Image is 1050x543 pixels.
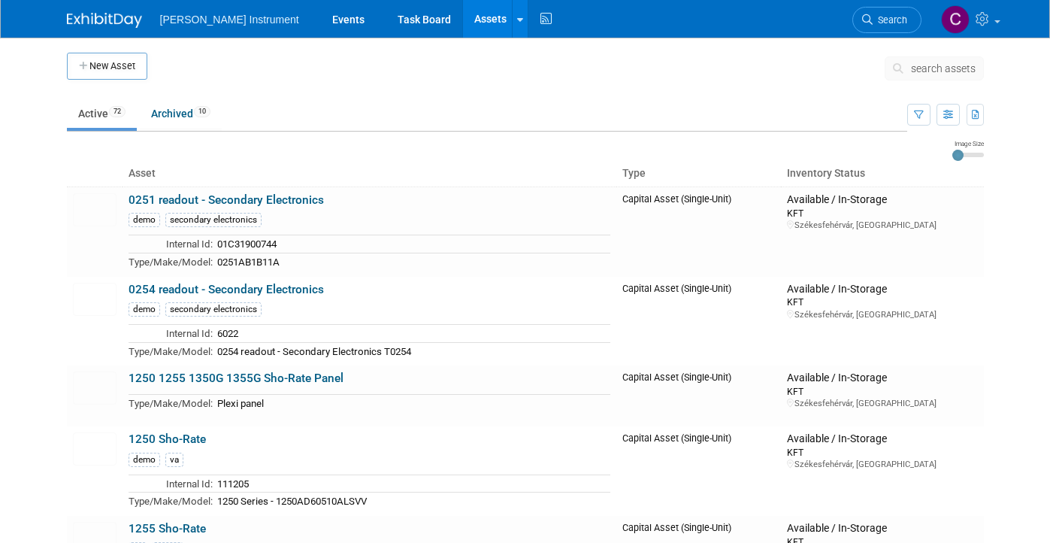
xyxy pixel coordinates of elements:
[787,220,977,231] div: Székesfehérvár, [GEOGRAPHIC_DATA]
[129,475,213,493] td: Internal Id:
[129,432,206,446] a: 1250 Sho-Rate
[194,106,210,117] span: 10
[129,235,213,253] td: Internal Id:
[787,385,977,398] div: KFT
[616,366,781,426] td: Capital Asset (Single-Unit)
[129,493,213,510] td: Type/Make/Model:
[67,53,147,80] button: New Asset
[213,394,611,411] td: Plexi panel
[67,13,142,28] img: ExhibitDay
[873,14,907,26] span: Search
[129,453,160,467] div: demo
[213,253,611,270] td: 0251AB1B11A
[213,325,611,343] td: 6022
[129,193,324,207] a: 0251 readout - Secondary Electronics
[885,56,984,80] button: search assets
[787,296,977,308] div: KFT
[129,302,160,317] div: demo
[123,161,617,187] th: Asset
[160,14,299,26] span: [PERSON_NAME] Instrument
[129,253,213,270] td: Type/Make/Model:
[616,161,781,187] th: Type
[616,187,781,276] td: Capital Asset (Single-Unit)
[165,302,262,317] div: secondary electronics
[911,62,976,74] span: search assets
[165,453,183,467] div: va
[787,207,977,220] div: KFT
[129,372,343,385] a: 1250 1255 1350G 1355G Sho-Rate Panel
[852,7,921,33] a: Search
[213,475,611,493] td: 111205
[941,5,970,34] img: Christine Batycki
[787,459,977,470] div: Székesfehérvár, [GEOGRAPHIC_DATA]
[787,309,977,320] div: Székesfehérvár, [GEOGRAPHIC_DATA]
[787,372,977,385] div: Available / In-Storage
[787,283,977,296] div: Available / In-Storage
[787,193,977,207] div: Available / In-Storage
[787,398,977,409] div: Székesfehérvár, [GEOGRAPHIC_DATA]
[129,283,324,296] a: 0254 readout - Secondary Electronics
[109,106,126,117] span: 72
[129,213,160,227] div: demo
[952,139,984,148] div: Image Size
[129,325,213,343] td: Internal Id:
[67,99,137,128] a: Active72
[129,342,213,359] td: Type/Make/Model:
[165,213,262,227] div: secondary electronics
[787,432,977,446] div: Available / In-Storage
[129,522,206,535] a: 1255 Sho-Rate
[616,426,781,516] td: Capital Asset (Single-Unit)
[787,522,977,535] div: Available / In-Storage
[787,446,977,459] div: KFT
[213,493,611,510] td: 1250 Series - 1250AD60510ALSVV
[213,235,611,253] td: 01C31900744
[616,277,781,366] td: Capital Asset (Single-Unit)
[129,394,213,411] td: Type/Make/Model:
[140,99,222,128] a: Archived10
[213,342,611,359] td: 0254 readout - Secondary Electronics T0254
